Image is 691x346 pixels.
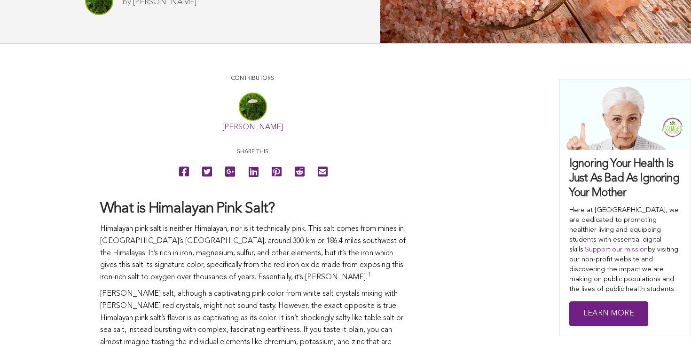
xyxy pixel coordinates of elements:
sup: 1 [368,272,371,283]
h2: What is Himalayan Pink Salt? [100,199,406,219]
p: CONTRIBUTORS [100,74,406,83]
p: Share this [100,148,406,157]
iframe: Chat Widget [644,301,691,346]
a: [PERSON_NAME] [222,124,283,131]
a: Learn More [569,301,648,326]
p: Himalayan pink salt is neither Himalayan, nor is it technically pink. This salt comes from mines ... [100,223,406,283]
